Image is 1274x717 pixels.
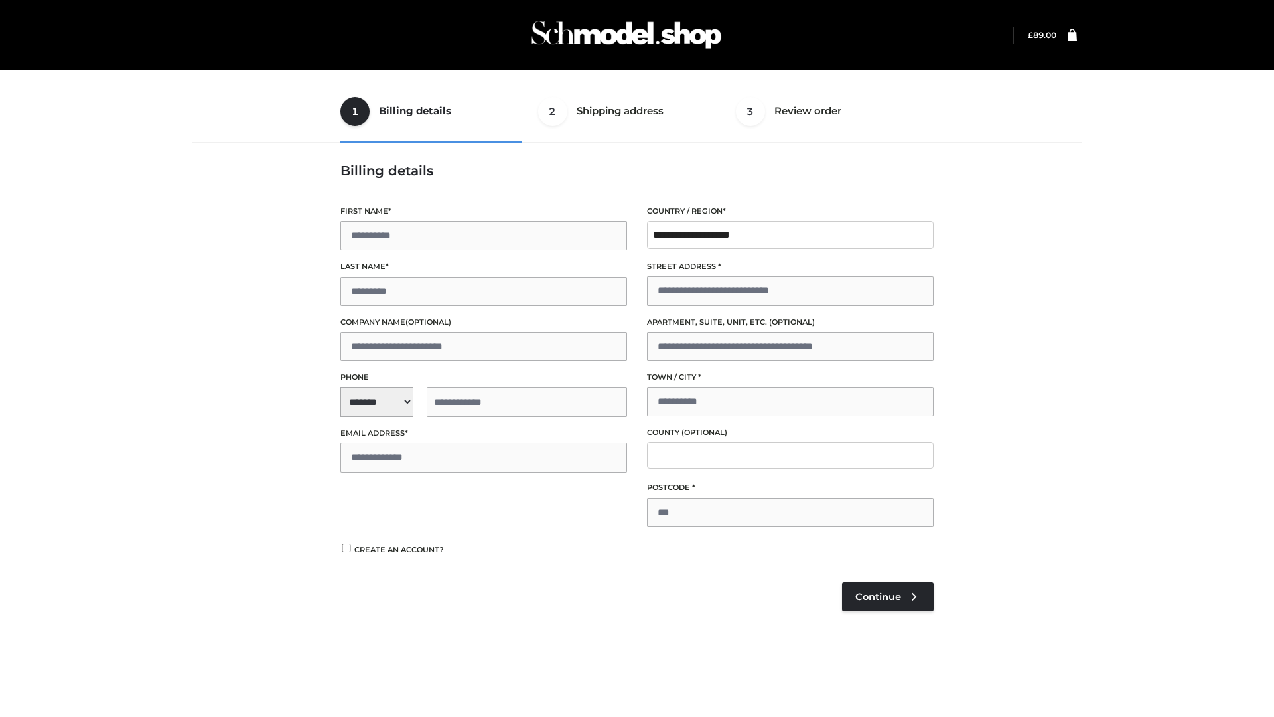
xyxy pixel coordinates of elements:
[354,545,444,554] span: Create an account?
[855,591,901,603] span: Continue
[1028,30,1033,40] span: £
[340,427,627,439] label: Email address
[340,371,627,384] label: Phone
[340,260,627,273] label: Last name
[340,163,934,179] h3: Billing details
[1028,30,1056,40] bdi: 89.00
[842,582,934,611] a: Continue
[647,205,934,218] label: Country / Region
[647,426,934,439] label: County
[340,316,627,329] label: Company name
[769,317,815,327] span: (optional)
[681,428,727,437] span: (optional)
[647,260,934,273] label: Street address
[1028,30,1056,40] a: £89.00
[340,205,627,218] label: First name
[647,316,934,329] label: Apartment, suite, unit, etc.
[647,371,934,384] label: Town / City
[405,317,451,327] span: (optional)
[340,544,352,552] input: Create an account?
[527,9,726,61] img: Schmodel Admin 964
[647,481,934,494] label: Postcode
